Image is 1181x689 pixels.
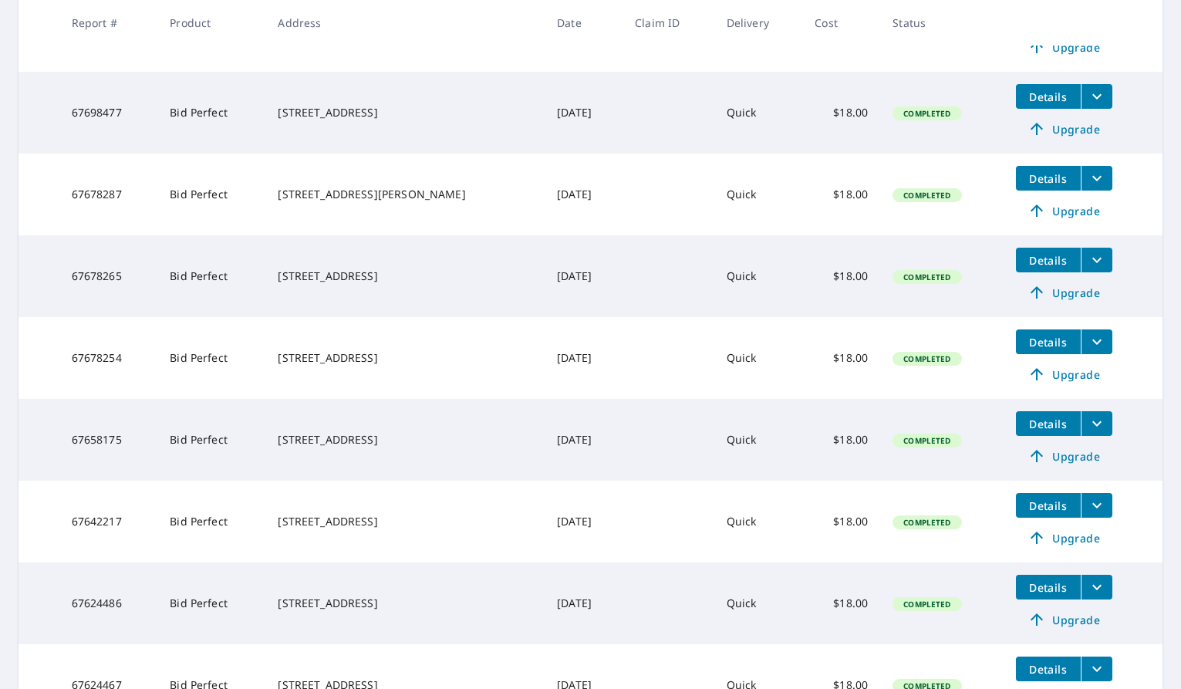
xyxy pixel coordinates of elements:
[1016,84,1081,109] button: detailsBtn-67698477
[157,72,265,154] td: Bid Perfect
[1081,657,1112,681] button: filesDropdownBtn-67624467
[802,399,880,481] td: $18.00
[1081,575,1112,599] button: filesDropdownBtn-67624486
[1016,444,1112,468] a: Upgrade
[1016,35,1112,59] a: Upgrade
[157,235,265,317] td: Bid Perfect
[1025,365,1103,383] span: Upgrade
[802,72,880,154] td: $18.00
[1081,329,1112,354] button: filesDropdownBtn-67678254
[278,596,532,611] div: [STREET_ADDRESS]
[1025,529,1103,547] span: Upgrade
[1016,329,1081,354] button: detailsBtn-67678254
[278,269,532,284] div: [STREET_ADDRESS]
[894,353,960,364] span: Completed
[714,481,803,562] td: Quick
[545,399,623,481] td: [DATE]
[1025,417,1071,431] span: Details
[157,399,265,481] td: Bid Perfect
[714,72,803,154] td: Quick
[1025,38,1103,56] span: Upgrade
[1025,498,1071,513] span: Details
[894,517,960,528] span: Completed
[59,72,158,154] td: 67698477
[802,562,880,644] td: $18.00
[1025,171,1071,186] span: Details
[59,481,158,562] td: 67642217
[1016,657,1081,681] button: detailsBtn-67624467
[59,154,158,235] td: 67678287
[802,481,880,562] td: $18.00
[1025,447,1103,465] span: Upgrade
[545,317,623,399] td: [DATE]
[1016,362,1112,387] a: Upgrade
[1025,662,1071,677] span: Details
[894,599,960,610] span: Completed
[1016,117,1112,141] a: Upgrade
[894,435,960,446] span: Completed
[1016,166,1081,191] button: detailsBtn-67678287
[714,399,803,481] td: Quick
[157,481,265,562] td: Bid Perfect
[802,154,880,235] td: $18.00
[1016,525,1112,550] a: Upgrade
[1081,166,1112,191] button: filesDropdownBtn-67678287
[157,562,265,644] td: Bid Perfect
[1025,201,1103,220] span: Upgrade
[59,235,158,317] td: 67678265
[1081,411,1112,436] button: filesDropdownBtn-67658175
[278,514,532,529] div: [STREET_ADDRESS]
[1016,607,1112,632] a: Upgrade
[1025,253,1071,268] span: Details
[59,562,158,644] td: 67624486
[802,317,880,399] td: $18.00
[714,235,803,317] td: Quick
[1081,248,1112,272] button: filesDropdownBtn-67678265
[545,72,623,154] td: [DATE]
[278,187,532,202] div: [STREET_ADDRESS][PERSON_NAME]
[545,154,623,235] td: [DATE]
[714,562,803,644] td: Quick
[278,350,532,366] div: [STREET_ADDRESS]
[1016,411,1081,436] button: detailsBtn-67658175
[1025,120,1103,138] span: Upgrade
[278,105,532,120] div: [STREET_ADDRESS]
[1016,248,1081,272] button: detailsBtn-67678265
[1016,493,1081,518] button: detailsBtn-67642217
[1016,198,1112,223] a: Upgrade
[894,190,960,201] span: Completed
[157,154,265,235] td: Bid Perfect
[802,235,880,317] td: $18.00
[1016,280,1112,305] a: Upgrade
[545,235,623,317] td: [DATE]
[1016,575,1081,599] button: detailsBtn-67624486
[1025,610,1103,629] span: Upgrade
[59,317,158,399] td: 67678254
[59,399,158,481] td: 67658175
[545,481,623,562] td: [DATE]
[1081,493,1112,518] button: filesDropdownBtn-67642217
[1081,84,1112,109] button: filesDropdownBtn-67698477
[714,317,803,399] td: Quick
[894,108,960,119] span: Completed
[157,317,265,399] td: Bid Perfect
[1025,283,1103,302] span: Upgrade
[278,432,532,448] div: [STREET_ADDRESS]
[714,154,803,235] td: Quick
[1025,335,1071,350] span: Details
[894,272,960,282] span: Completed
[545,562,623,644] td: [DATE]
[1025,90,1071,104] span: Details
[1025,580,1071,595] span: Details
